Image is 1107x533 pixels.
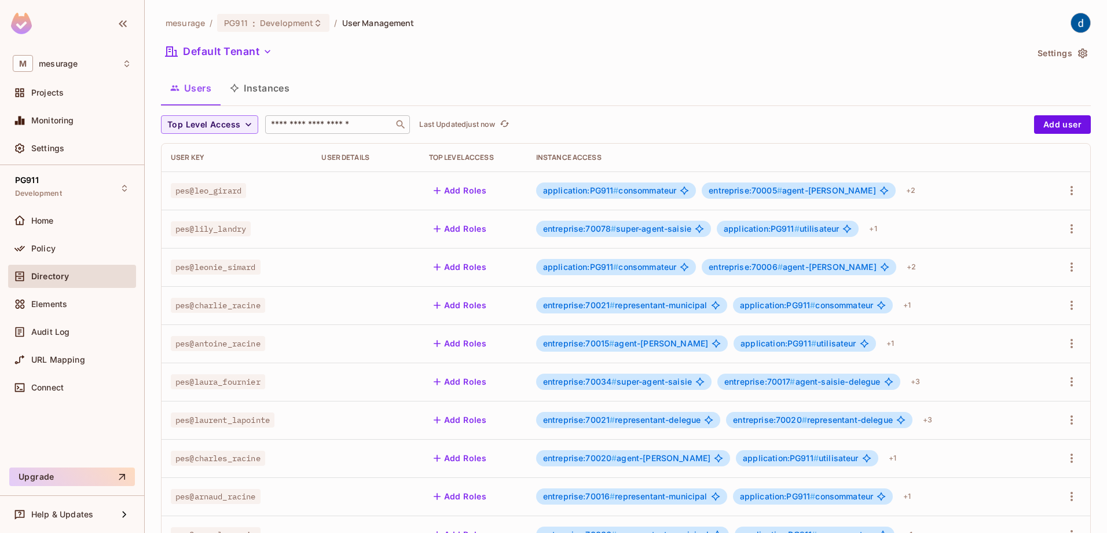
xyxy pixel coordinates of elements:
span: # [777,185,782,195]
span: # [810,300,815,310]
button: Add Roles [429,181,492,200]
span: # [813,453,819,463]
span: utilisateur [724,224,839,233]
button: refresh [497,118,511,132]
div: Instance Access [536,153,1035,162]
button: Top Level Access [161,115,258,134]
span: entreprise:70020 [733,415,807,425]
span: M [13,55,33,72]
span: Directory [31,272,69,281]
span: Help & Updates [31,510,93,519]
span: pes@arnaud_racine [171,489,261,504]
span: entreprise:70078 [543,224,617,233]
button: Upgrade [9,468,135,486]
button: Add Roles [429,487,492,506]
span: URL Mapping [31,355,85,364]
span: Monitoring [31,116,74,125]
button: Add Roles [429,220,492,238]
span: super-agent-saisie [543,224,691,233]
span: application:PG911 [740,491,816,501]
span: entreprise:70020 [543,453,617,463]
button: Add Roles [429,411,492,429]
span: Development [15,189,62,198]
span: Elements [31,300,67,309]
span: PG911 [15,176,39,185]
div: + 2 [902,258,921,276]
span: Policy [31,244,56,253]
span: # [802,415,807,425]
span: # [609,338,614,348]
span: entreprise:70021 [543,415,615,425]
span: pes@charlie_racine [171,298,265,313]
span: # [610,415,615,425]
span: pes@lily_landry [171,221,251,236]
span: consommateur [740,492,874,501]
span: super-agent-saisie [543,377,692,386]
div: User Details [321,153,410,162]
span: pes@laurent_lapointe [171,412,274,428]
span: Development [260,17,313,28]
span: agent-[PERSON_NAME] [543,454,710,463]
li: / [210,17,212,28]
span: Projects [31,88,64,97]
span: Connect [31,383,64,392]
span: consommateur [543,186,677,195]
div: + 1 [882,334,899,353]
span: refresh [500,119,509,130]
span: # [790,377,795,386]
button: Settings [1033,44,1091,63]
span: entreprise:70006 [709,262,783,272]
button: Add Roles [429,296,492,315]
span: # [613,262,618,272]
div: + 1 [864,220,881,238]
button: Default Tenant [161,42,277,61]
span: application:PG911 [740,300,816,310]
img: dev 911gcl [1071,13,1090,32]
span: utilisateur [741,339,856,348]
span: # [610,300,615,310]
span: # [611,377,617,386]
span: # [611,224,616,233]
li: / [334,17,337,28]
span: entreprise:70034 [543,377,617,386]
span: entreprise:70005 [709,185,782,195]
button: Add user [1034,115,1091,134]
span: # [810,491,815,501]
span: entreprise:70016 [543,491,615,501]
div: Top Level Access [429,153,518,162]
span: pes@antoine_racine [171,336,265,351]
span: # [611,453,617,463]
span: application:PG911 [724,224,800,233]
span: application:PG911 [543,185,619,195]
span: entreprise:70017 [724,377,796,386]
span: application:PG911 [743,453,819,463]
span: agent-saisie-delegue [724,377,881,386]
span: Settings [31,144,64,153]
span: agent-[PERSON_NAME] [709,186,875,195]
div: + 3 [906,373,925,391]
div: + 1 [899,296,915,315]
span: pes@laura_fournier [171,374,265,389]
span: application:PG911 [543,262,619,272]
span: pes@charles_racine [171,451,265,466]
img: SReyMgAAAABJRU5ErkJggg== [11,13,32,34]
span: PG911 [224,17,248,28]
div: + 1 [899,487,915,506]
p: Last Updated just now [419,120,495,129]
span: application:PG911 [741,338,816,348]
span: representant-delegue [733,415,893,425]
div: User Key [171,153,303,162]
span: agent-[PERSON_NAME] [709,262,876,272]
span: the active workspace [166,17,205,28]
button: Users [161,74,221,103]
span: Click to refresh data [495,118,511,132]
button: Instances [221,74,299,103]
span: consommateur [543,262,677,272]
span: utilisateur [743,454,858,463]
span: Top Level Access [167,118,240,132]
button: Add Roles [429,334,492,353]
span: # [613,185,618,195]
span: : [252,19,256,28]
div: + 1 [884,449,901,468]
span: entreprise:70015 [543,338,615,348]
